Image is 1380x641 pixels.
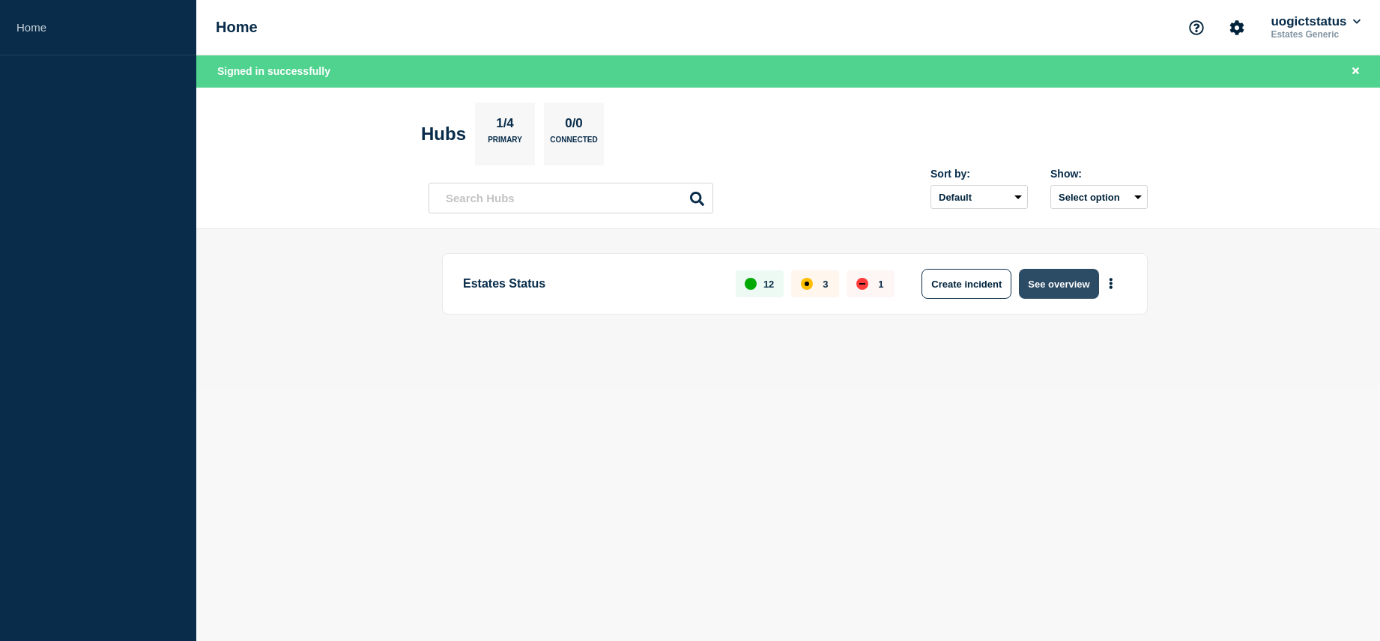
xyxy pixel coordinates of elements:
[823,279,828,290] p: 3
[1101,270,1121,298] button: More actions
[560,116,589,136] p: 0/0
[1050,185,1148,209] button: Select option
[463,269,718,299] p: Estates Status
[488,136,522,151] p: Primary
[217,65,330,77] span: Signed in successfully
[216,19,258,36] h1: Home
[421,124,466,145] h2: Hubs
[856,278,868,290] div: down
[1346,63,1365,80] button: Close banner
[1181,12,1212,43] button: Support
[1268,29,1364,40] p: Estates Generic
[1268,14,1364,29] button: uogictstatus
[550,136,597,151] p: Connected
[1221,12,1253,43] button: Account settings
[1050,168,1148,180] div: Show:
[921,269,1011,299] button: Create incident
[878,279,883,290] p: 1
[429,183,713,213] input: Search Hubs
[763,279,774,290] p: 12
[491,116,520,136] p: 1/4
[1019,269,1098,299] button: See overview
[930,185,1028,209] select: Sort by
[745,278,757,290] div: up
[801,278,813,290] div: affected
[930,168,1028,180] div: Sort by:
